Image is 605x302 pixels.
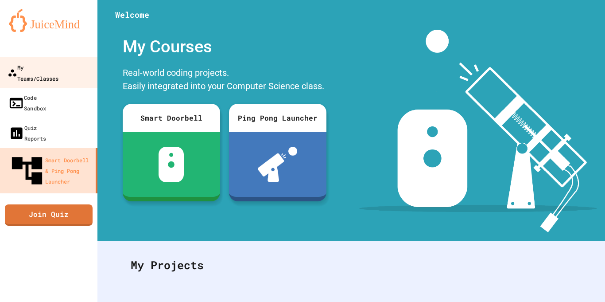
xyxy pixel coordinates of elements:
div: Smart Doorbell [123,104,220,132]
div: Code Sandbox [8,92,46,114]
img: logo-orange.svg [9,9,89,32]
img: banner-image-my-projects.png [359,30,597,232]
div: My Projects [122,248,581,282]
a: Join Quiz [5,204,93,226]
img: ppl-with-ball.png [258,147,297,182]
div: My Courses [118,30,331,64]
div: My Teams/Classes [8,62,58,83]
div: Real-world coding projects. Easily integrated into your Computer Science class. [118,64,331,97]
div: Ping Pong Launcher [229,104,326,132]
img: sdb-white.svg [159,147,184,182]
div: Quiz Reports [9,122,46,144]
div: Smart Doorbell & Ping Pong Launcher [9,153,92,189]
